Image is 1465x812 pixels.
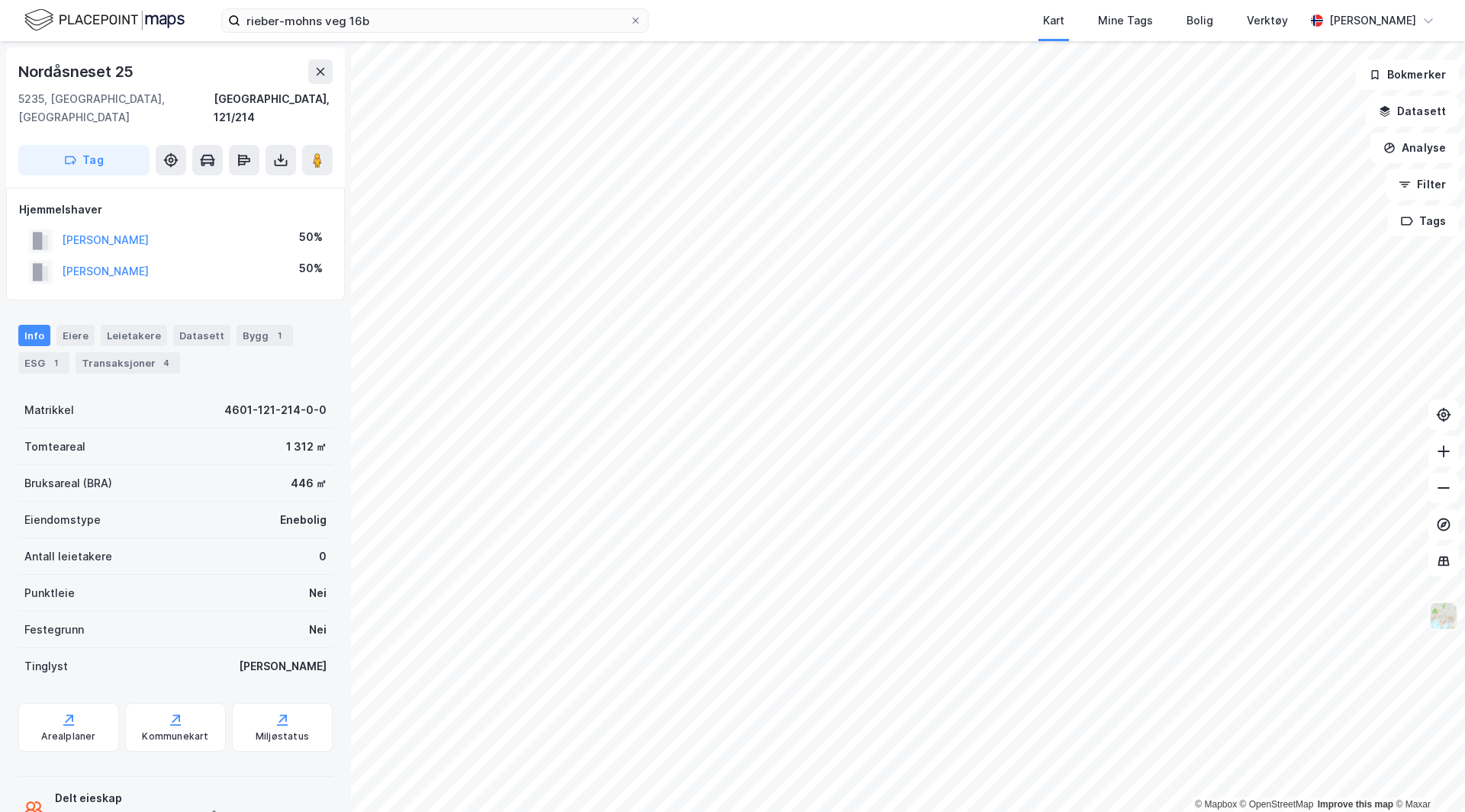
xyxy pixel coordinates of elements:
div: Hjemmelshaver [19,201,332,219]
div: Bolig [1186,11,1213,30]
div: Enebolig [280,511,327,529]
div: 4601-121-214-0-0 [224,401,327,419]
div: Punktleie [24,584,75,602]
div: [PERSON_NAME] [239,657,327,676]
a: Mapbox [1195,799,1237,810]
div: Nei [309,621,327,639]
img: logo.f888ab2527a4732fd821a326f86c7f29.svg [24,7,185,34]
div: 50% [299,228,323,246]
div: Tomteareal [24,438,85,456]
div: 1 312 ㎡ [286,438,327,456]
div: Datasett [173,325,230,346]
div: 446 ㎡ [291,474,327,493]
div: [GEOGRAPHIC_DATA], 121/214 [214,90,333,127]
iframe: Chat Widget [1389,739,1465,812]
div: Verktøy [1247,11,1288,30]
a: Improve this map [1318,799,1393,810]
button: Tag [18,145,150,175]
div: Eiere [56,325,95,346]
div: 4 [159,355,174,371]
div: [PERSON_NAME] [1329,11,1416,30]
button: Analyse [1370,133,1459,163]
div: 0 [319,547,327,566]
div: 1 [48,355,63,371]
div: Miljøstatus [256,730,309,743]
div: Nordåsneset 25 [18,59,137,84]
div: 50% [299,259,323,278]
div: Kontrollprogram for chat [1389,739,1465,812]
div: Arealplaner [41,730,95,743]
div: Info [18,325,50,346]
button: Datasett [1366,96,1459,127]
button: Tags [1388,206,1459,236]
div: Antall leietakere [24,547,112,566]
div: 1 [272,328,287,343]
div: Festegrunn [24,621,84,639]
img: Z [1429,602,1458,631]
div: Delt eieskap [55,789,255,807]
div: 5235, [GEOGRAPHIC_DATA], [GEOGRAPHIC_DATA] [18,90,214,127]
button: Bokmerker [1356,59,1459,90]
div: Bruksareal (BRA) [24,474,112,493]
div: Leietakere [101,325,167,346]
div: ESG [18,352,69,374]
div: Tinglyst [24,657,68,676]
div: Kommunekart [142,730,208,743]
div: Matrikkel [24,401,74,419]
div: Kart [1043,11,1064,30]
input: Søk på adresse, matrikkel, gårdeiere, leietakere eller personer [240,9,629,32]
a: OpenStreetMap [1240,799,1314,810]
div: Nei [309,584,327,602]
button: Filter [1386,169,1459,200]
div: Transaksjoner [76,352,180,374]
div: Bygg [237,325,293,346]
div: Mine Tags [1098,11,1153,30]
div: Eiendomstype [24,511,101,529]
